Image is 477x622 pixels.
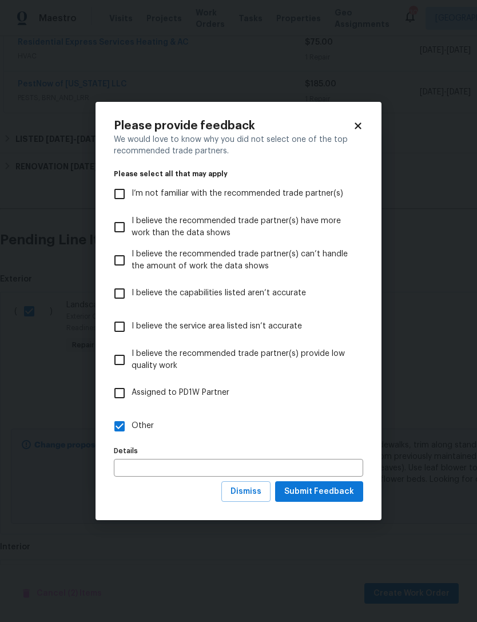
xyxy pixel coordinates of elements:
span: I’m not familiar with the recommended trade partner(s) [132,188,343,200]
span: Submit Feedback [284,485,354,499]
span: I believe the recommended trade partner(s) have more work than the data shows [132,215,354,239]
span: Dismiss [230,485,261,499]
span: I believe the service area listed isn’t accurate [132,320,302,332]
h2: Please provide feedback [114,120,353,132]
span: I believe the recommended trade partner(s) provide low quality work [132,348,354,372]
label: Details [114,447,363,454]
legend: Please select all that may apply [114,171,363,177]
span: Other [132,420,154,432]
span: I believe the capabilities listed aren’t accurate [132,287,306,299]
button: Submit Feedback [275,481,363,502]
div: We would love to know why you did not select one of the top recommended trade partners. [114,134,363,157]
button: Dismiss [221,481,271,502]
span: I believe the recommended trade partner(s) can’t handle the amount of work the data shows [132,248,354,272]
span: Assigned to PD1W Partner [132,387,229,399]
